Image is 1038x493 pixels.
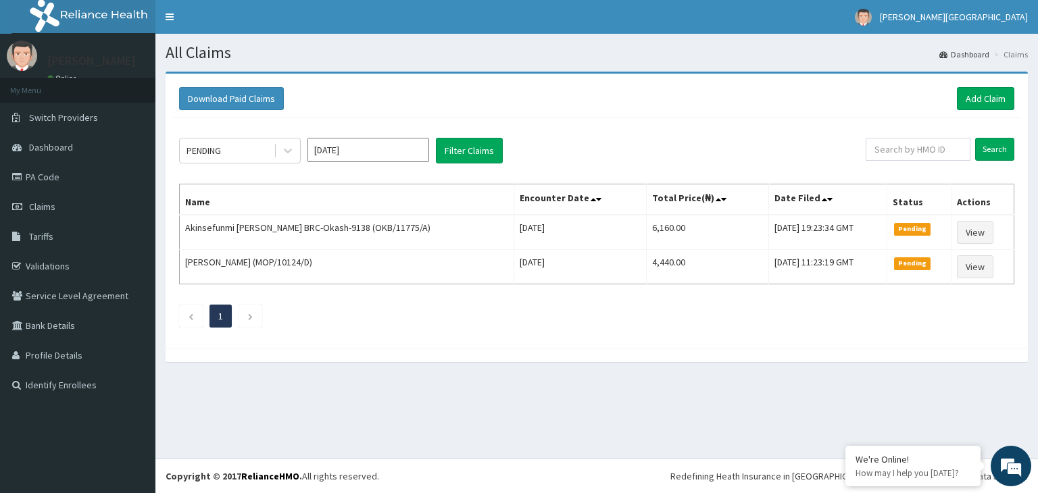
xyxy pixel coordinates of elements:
p: How may I help you today? [856,467,970,479]
a: Previous page [188,310,194,322]
strong: Copyright © 2017 . [166,470,302,482]
span: [PERSON_NAME][GEOGRAPHIC_DATA] [880,11,1028,23]
a: RelianceHMO [241,470,299,482]
a: View [957,221,993,244]
th: Name [180,184,514,215]
a: View [957,255,993,278]
span: Pending [894,223,931,235]
td: [DATE] [514,250,646,284]
td: 6,160.00 [646,215,768,250]
input: Search by HMO ID [866,138,970,161]
th: Actions [951,184,1014,215]
a: Next page [247,310,253,322]
th: Encounter Date [514,184,646,215]
span: Claims [29,201,55,213]
p: [PERSON_NAME] [47,55,136,67]
th: Total Price(₦) [646,184,768,215]
a: Add Claim [957,87,1014,110]
a: Dashboard [939,49,989,60]
td: Akinsefunmi [PERSON_NAME] BRC-Okash-9138 (OKB/11775/A) [180,215,514,250]
span: Pending [894,257,931,269]
div: PENDING [187,144,221,157]
button: Filter Claims [436,138,503,163]
span: Switch Providers [29,111,98,124]
footer: All rights reserved. [155,459,1038,493]
h1: All Claims [166,44,1028,61]
td: [DATE] 19:23:34 GMT [768,215,887,250]
img: User Image [7,41,37,71]
div: We're Online! [856,453,970,465]
input: Search [975,138,1014,161]
th: Date Filed [768,184,887,215]
span: Tariffs [29,230,53,242]
td: 4,440.00 [646,250,768,284]
li: Claims [991,49,1028,60]
div: Redefining Heath Insurance in [GEOGRAPHIC_DATA] using Telemedicine and Data Science! [670,469,1028,483]
th: Status [887,184,951,215]
a: Page 1 is your current page [218,310,223,322]
td: [PERSON_NAME] (MOP/10124/D) [180,250,514,284]
button: Download Paid Claims [179,87,284,110]
a: Online [47,74,80,83]
img: User Image [855,9,872,26]
td: [DATE] [514,215,646,250]
td: [DATE] 11:23:19 GMT [768,250,887,284]
input: Select Month and Year [307,138,429,162]
span: Dashboard [29,141,73,153]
